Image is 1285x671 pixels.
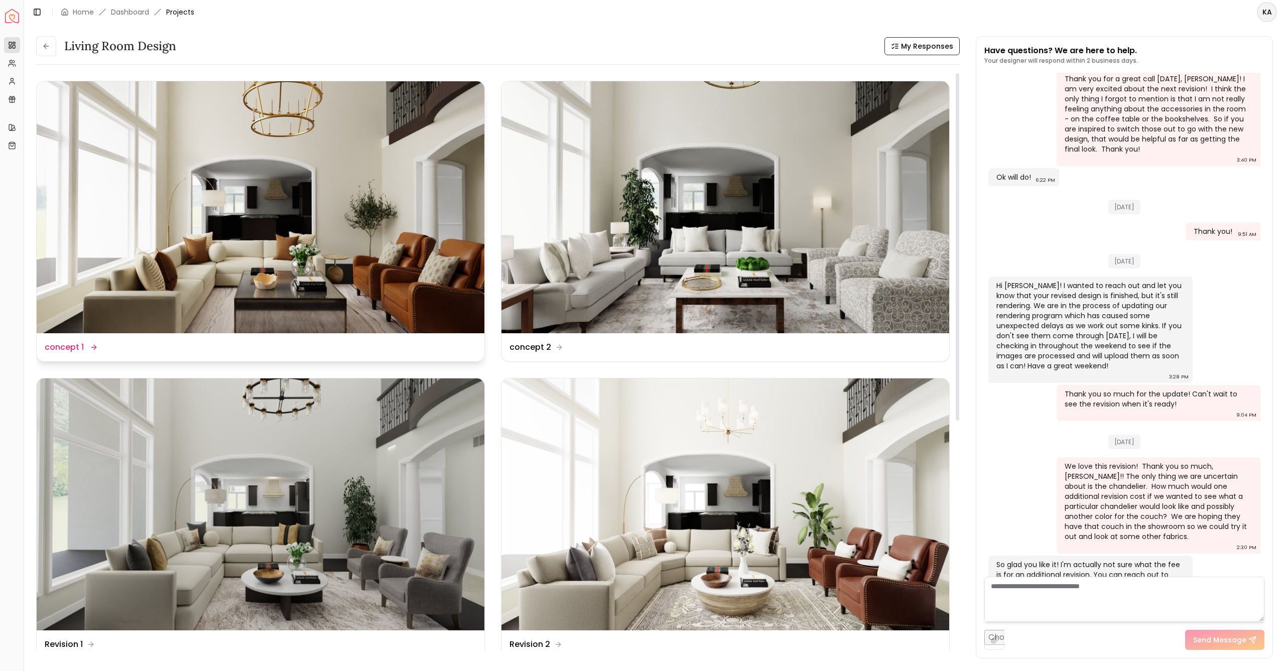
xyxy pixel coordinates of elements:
[1065,389,1251,409] div: Thank you so much for the update! Can't wait to see the revision when it's ready!
[1236,410,1256,420] div: 9:04 PM
[37,378,484,630] img: Revision 1
[509,341,551,353] dd: concept 2
[1237,155,1256,165] div: 3:40 PM
[501,378,949,630] img: Revision 2
[45,638,83,650] dd: Revision 1
[884,37,960,55] button: My Responses
[1108,200,1140,214] span: [DATE]
[36,81,485,362] a: concept 1concept 1
[501,81,950,362] a: concept 2concept 2
[1237,543,1256,553] div: 2:30 PM
[1065,74,1251,154] div: Thank you for a great call [DATE], [PERSON_NAME]! I am very excited about the next revision! I th...
[61,7,194,17] nav: breadcrumb
[501,378,950,659] a: Revision 2Revision 2
[73,7,94,17] a: Home
[1065,461,1251,542] div: We love this revision! Thank you so much, [PERSON_NAME]!! The only thing we are uncertain about i...
[1238,229,1256,239] div: 9:51 AM
[1194,226,1232,236] div: Thank you!
[501,81,949,333] img: concept 2
[111,7,149,17] a: Dashboard
[1108,254,1140,269] span: [DATE]
[166,7,194,17] span: Projects
[1108,435,1140,449] span: [DATE]
[45,341,84,353] dd: concept 1
[36,378,485,659] a: Revision 1Revision 1
[996,560,1183,610] div: So glad you like it! I'm actually not sure what the fee is for an additional revision. You can re...
[1036,175,1055,185] div: 6:22 PM
[1169,372,1189,382] div: 3:28 PM
[509,638,550,650] dd: Revision 2
[1257,2,1277,22] button: KA
[984,45,1138,57] p: Have questions? We are here to help.
[64,38,176,54] h3: Living Room design
[984,57,1138,65] p: Your designer will respond within 2 business days.
[901,41,953,51] span: My Responses
[37,81,484,333] img: concept 1
[996,281,1183,371] div: Hi [PERSON_NAME]! I wanted to reach out and let you know that your revised design is finished, bu...
[5,9,19,23] a: Spacejoy
[996,172,1031,182] div: Ok will do!
[1258,3,1276,21] span: KA
[5,9,19,23] img: Spacejoy Logo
